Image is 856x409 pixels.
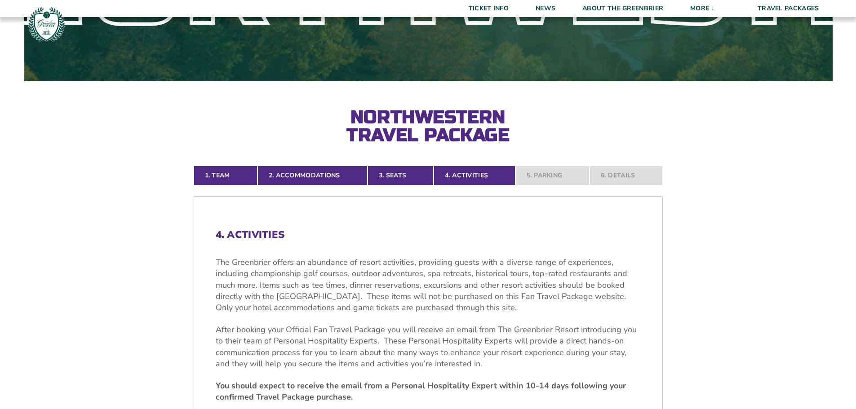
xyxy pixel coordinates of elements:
h2: 4. Activities [216,229,641,241]
p: After booking your Official Fan Travel Package you will receive an email from The Greenbrier Reso... [216,324,641,369]
h2: Northwestern Travel Package [329,108,527,144]
a: 1. Team [194,166,257,185]
img: Greenbrier Tip-Off [27,4,66,44]
strong: You should expect to receive the email from a Personal Hospitality Expert within 10-14 days follo... [216,380,626,402]
p: The Greenbrier offers an abundance of resort activities, providing guests with a diverse range of... [216,257,641,313]
a: 3. Seats [368,166,434,185]
a: 2. Accommodations [257,166,368,185]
